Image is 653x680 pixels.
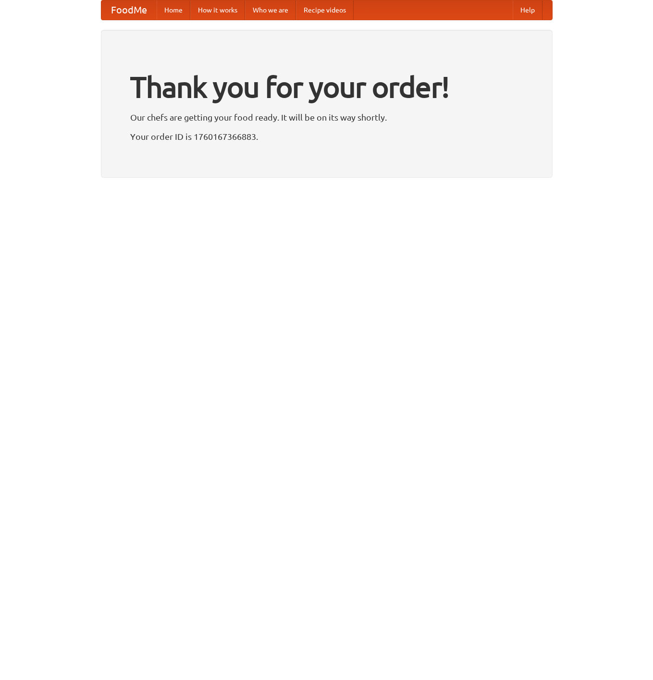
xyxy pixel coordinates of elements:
a: Who we are [245,0,296,20]
a: FoodMe [101,0,157,20]
p: Our chefs are getting your food ready. It will be on its way shortly. [130,110,523,124]
a: Recipe videos [296,0,354,20]
a: How it works [190,0,245,20]
a: Home [157,0,190,20]
p: Your order ID is 1760167366883. [130,129,523,144]
a: Help [513,0,542,20]
h1: Thank you for your order! [130,64,523,110]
